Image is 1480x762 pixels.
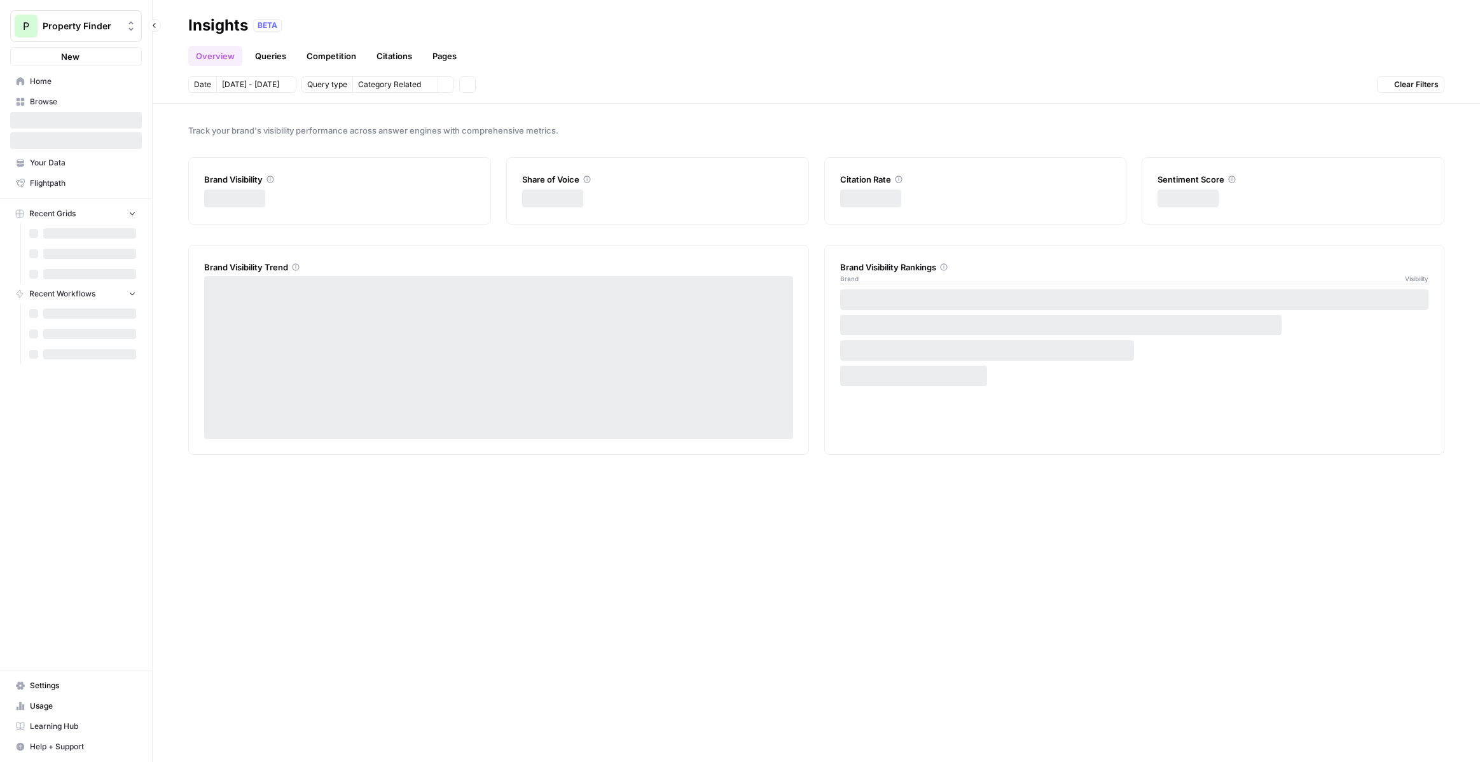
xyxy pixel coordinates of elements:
span: Your Data [30,157,136,169]
span: Browse [30,96,136,107]
button: Category Related [352,76,438,93]
a: Usage [10,696,142,716]
div: Brand Visibility [204,173,475,186]
span: Settings [30,680,136,691]
span: [DATE] - [DATE] [222,79,279,90]
button: Recent Workflows [10,284,142,303]
button: Recent Grids [10,204,142,223]
a: Overview [188,46,242,66]
span: Learning Hub [30,721,136,732]
span: Recent Workflows [29,288,95,300]
a: Settings [10,675,142,696]
span: Date [194,79,211,90]
a: Citations [369,46,420,66]
div: BETA [253,19,282,32]
a: Competition [299,46,364,66]
span: Recent Grids [29,208,76,219]
button: Workspace: Property Finder [10,10,142,42]
button: [DATE] - [DATE] [216,76,296,93]
button: New [10,47,142,66]
span: Query type [307,79,347,90]
a: Your Data [10,153,142,173]
button: Clear Filters [1377,76,1444,93]
span: Clear Filters [1394,79,1439,90]
span: Home [30,76,136,87]
a: Browse [10,92,142,112]
a: Queries [247,46,294,66]
a: Flightpath [10,173,142,193]
span: Flightpath [30,177,136,189]
a: Learning Hub [10,716,142,737]
div: Share of Voice [522,173,793,186]
span: Visibility [1405,274,1428,284]
div: Brand Visibility Trend [204,261,793,274]
span: New [61,50,80,63]
span: Help + Support [30,741,136,752]
span: P [23,18,29,34]
a: Home [10,71,142,92]
span: Brand [840,274,859,284]
div: Citation Rate [840,173,1111,186]
span: Category Related [358,79,421,90]
div: Insights [188,15,248,36]
span: Track your brand's visibility performance across answer engines with comprehensive metrics. [188,124,1444,137]
div: Sentiment Score [1158,173,1428,186]
span: Usage [30,700,136,712]
span: Property Finder [43,20,120,32]
button: Help + Support [10,737,142,757]
a: Pages [425,46,464,66]
div: Brand Visibility Rankings [840,261,1429,274]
